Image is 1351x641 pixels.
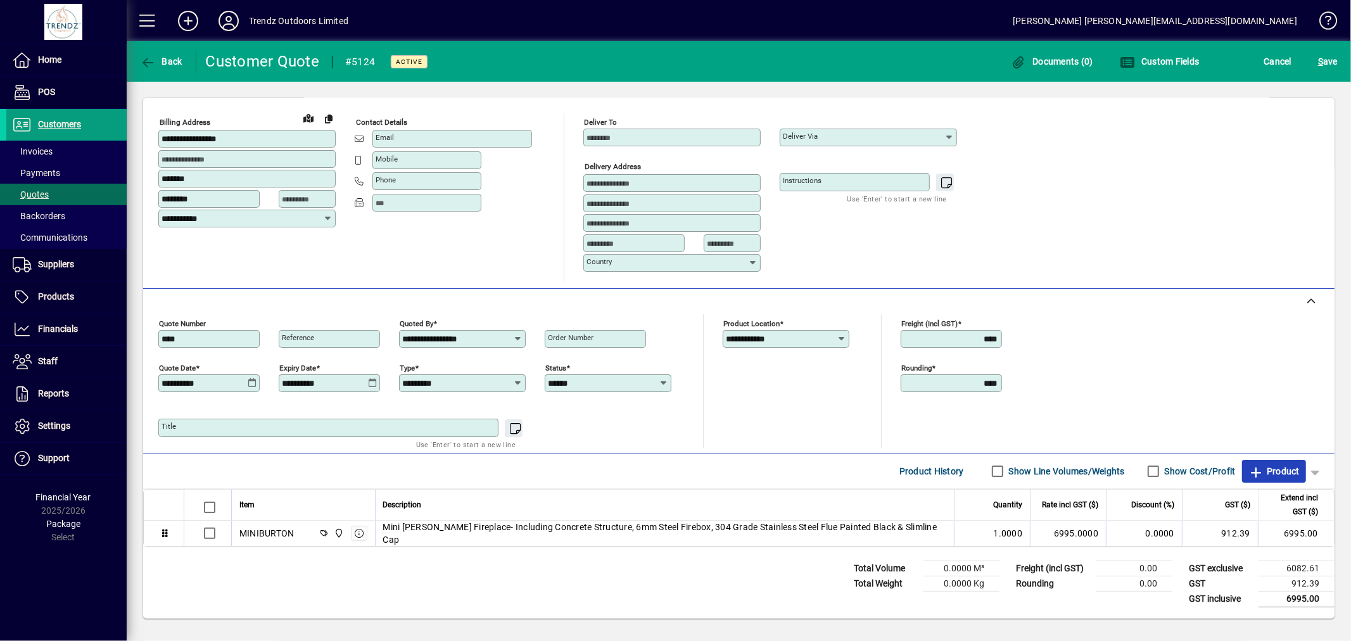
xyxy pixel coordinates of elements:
[239,527,295,540] div: MINIBURTON
[1242,460,1306,483] button: Product
[6,77,127,108] a: POS
[1008,50,1096,73] button: Documents (0)
[1006,465,1125,478] label: Show Line Volumes/Weights
[249,11,348,31] div: Trendz Outdoors Limited
[1315,50,1341,73] button: Save
[38,119,81,129] span: Customers
[1318,51,1338,72] span: ave
[46,519,80,529] span: Package
[376,175,396,184] mat-label: Phone
[923,576,999,591] td: 0.0000 Kg
[38,356,58,366] span: Staff
[6,141,127,162] a: Invoices
[168,10,208,32] button: Add
[1117,50,1203,73] button: Custom Fields
[376,155,398,163] mat-label: Mobile
[383,498,422,512] span: Description
[1266,491,1318,519] span: Extend incl GST ($)
[783,132,818,141] mat-label: Deliver via
[279,363,316,372] mat-label: Expiry date
[282,333,314,342] mat-label: Reference
[6,378,127,410] a: Reports
[1183,561,1259,576] td: GST exclusive
[298,108,319,128] a: View on map
[400,319,433,327] mat-label: Quoted by
[847,561,923,576] td: Total Volume
[13,211,65,221] span: Backorders
[38,421,70,431] span: Settings
[6,410,127,442] a: Settings
[1183,576,1259,591] td: GST
[1264,51,1292,72] span: Cancel
[1106,521,1182,546] td: 0.0000
[38,324,78,334] span: Financials
[1096,561,1172,576] td: 0.00
[1261,50,1295,73] button: Cancel
[140,56,182,67] span: Back
[13,168,60,178] span: Payments
[13,189,49,200] span: Quotes
[901,319,958,327] mat-label: Freight (incl GST)
[1183,591,1259,607] td: GST inclusive
[584,118,617,127] mat-label: Deliver To
[1120,56,1200,67] span: Custom Fields
[1182,521,1258,546] td: 912.39
[1258,521,1334,546] td: 6995.00
[6,346,127,378] a: Staff
[847,191,947,206] mat-hint: Use 'Enter' to start a new line
[162,422,176,431] mat-label: Title
[1248,461,1300,481] span: Product
[6,443,127,474] a: Support
[331,526,345,540] span: New Plymouth
[38,291,74,301] span: Products
[1259,561,1335,576] td: 6082.61
[206,51,320,72] div: Customer Quote
[137,50,186,73] button: Back
[6,44,127,76] a: Home
[1259,591,1335,607] td: 6995.00
[38,453,70,463] span: Support
[6,314,127,345] a: Financials
[38,259,74,269] span: Suppliers
[1038,527,1098,540] div: 6995.0000
[159,319,206,327] mat-label: Quote number
[1013,11,1297,31] div: [PERSON_NAME] [PERSON_NAME][EMAIL_ADDRESS][DOMAIN_NAME]
[159,363,196,372] mat-label: Quote date
[723,319,780,327] mat-label: Product location
[994,527,1023,540] span: 1.0000
[587,257,612,266] mat-label: Country
[38,54,61,65] span: Home
[901,363,932,372] mat-label: Rounding
[6,184,127,205] a: Quotes
[1042,498,1098,512] span: Rate incl GST ($)
[1310,3,1335,44] a: Knowledge Base
[396,58,422,66] span: Active
[1010,576,1096,591] td: Rounding
[1259,576,1335,591] td: 912.39
[383,521,947,546] span: Mini [PERSON_NAME] Fireplace- Including Concrete Structure, 6mm Steel Firebox, 304 Grade Stainles...
[1162,465,1236,478] label: Show Cost/Profit
[6,162,127,184] a: Payments
[1225,498,1250,512] span: GST ($)
[6,205,127,227] a: Backorders
[239,498,255,512] span: Item
[416,437,516,452] mat-hint: Use 'Enter' to start a new line
[6,281,127,313] a: Products
[127,50,196,73] app-page-header-button: Back
[6,227,127,248] a: Communications
[345,52,375,72] div: #5124
[548,333,593,342] mat-label: Order number
[376,133,394,142] mat-label: Email
[1131,498,1174,512] span: Discount (%)
[38,388,69,398] span: Reports
[1011,56,1093,67] span: Documents (0)
[319,108,339,129] button: Copy to Delivery address
[899,461,964,481] span: Product History
[400,363,415,372] mat-label: Type
[13,146,53,156] span: Invoices
[36,492,91,502] span: Financial Year
[6,249,127,281] a: Suppliers
[208,10,249,32] button: Profile
[13,232,87,243] span: Communications
[894,460,969,483] button: Product History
